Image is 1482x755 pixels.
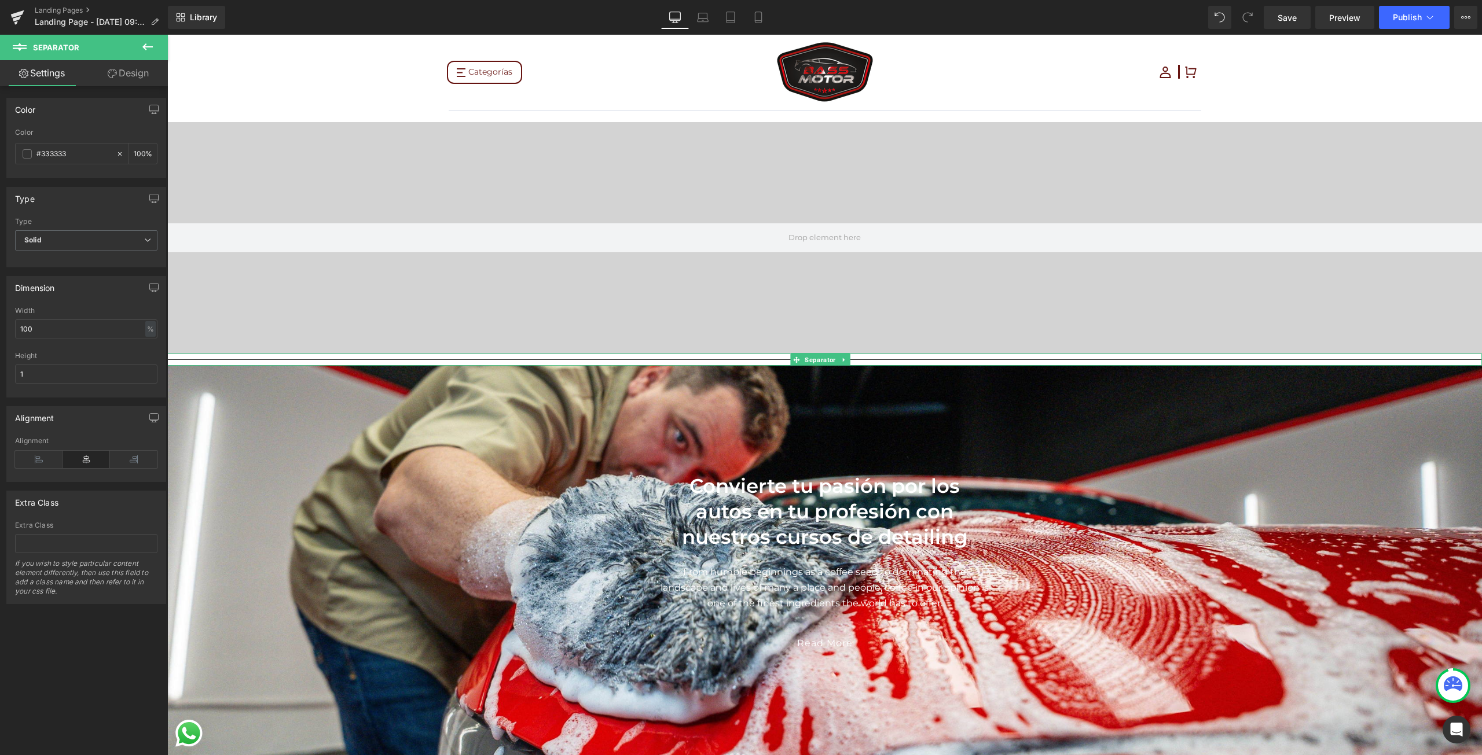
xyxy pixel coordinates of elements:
[1236,6,1259,29] button: Redo
[1208,6,1231,29] button: Undo
[15,407,54,423] div: Alignment
[15,437,157,445] div: Alignment
[744,6,772,29] a: Mobile
[689,6,717,29] a: Laptop
[15,364,157,384] input: auto
[1443,716,1470,743] div: Open Intercom Messenger
[15,491,58,507] div: Extra Class
[15,521,157,529] div: Extra Class
[606,5,710,71] img: BASSMOTOR
[145,321,156,337] div: %
[281,25,353,50] summary: Menú
[1278,12,1297,24] span: Save
[661,6,689,29] a: Desktop
[493,529,823,576] p: From humble beginnings as a coffee seed to dominating the landscape and lives of many a place and...
[717,6,744,29] a: Tablet
[15,277,55,293] div: Dimension
[1379,6,1450,29] button: Publish
[6,683,38,715] div: Open WhatsApp chat
[15,128,157,137] div: Color
[611,595,704,622] a: Read More
[635,318,670,332] span: Separator
[15,559,157,603] div: If you wish to style particular content element differently, then use this field to add a class n...
[15,187,35,204] div: Type
[24,235,42,244] b: Solid
[1329,12,1360,24] span: Preview
[515,439,801,514] span: Convierte tu pasión por los autos en tu profesión con nuestros cursos de detailing
[168,6,225,29] a: New Library
[15,319,157,338] input: auto
[671,318,683,332] a: Expand / Collapse
[1315,6,1374,29] a: Preview
[35,17,146,27] span: Landing Page - [DATE] 09:25:20
[1454,6,1477,29] button: More
[15,307,157,315] div: Width
[129,143,157,164] div: %
[35,6,168,15] a: Landing Pages
[15,352,157,360] div: Height
[33,43,79,52] span: Separator
[36,148,111,160] input: Color
[6,683,38,715] a: Send a message via WhatsApp
[15,218,157,226] div: Type
[86,60,170,86] a: Design
[1393,13,1422,22] span: Publish
[15,98,35,115] div: Color
[190,12,217,23] span: Library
